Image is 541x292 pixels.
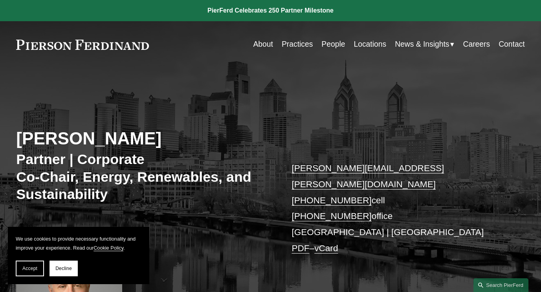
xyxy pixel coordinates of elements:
button: Decline [50,261,78,276]
p: We use cookies to provide necessary functionality and improve your experience. Read our . [16,235,141,253]
a: Careers [463,37,490,52]
span: News & Insights [395,38,449,51]
a: [PHONE_NUMBER] [292,195,371,205]
a: Contact [499,37,525,52]
span: Decline [55,266,72,271]
a: Locations [354,37,386,52]
a: People [321,37,345,52]
h2: [PERSON_NAME] [16,128,270,149]
section: Cookie banner [8,227,149,284]
a: [PERSON_NAME][EMAIL_ADDRESS][PERSON_NAME][DOMAIN_NAME] [292,163,444,189]
a: folder dropdown [395,37,454,52]
p: cell office [GEOGRAPHIC_DATA] | [GEOGRAPHIC_DATA] – [292,161,503,256]
a: PDF [292,243,309,253]
span: Accept [22,266,37,271]
button: Accept [16,261,44,276]
h3: Partner | Corporate Co-Chair, Energy, Renewables, and Sustainability [16,151,270,203]
a: About [253,37,273,52]
a: [PHONE_NUMBER] [292,211,371,221]
a: Practices [282,37,313,52]
a: Search this site [473,278,528,292]
a: vCard [314,243,338,253]
a: Cookie Policy [94,245,123,251]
